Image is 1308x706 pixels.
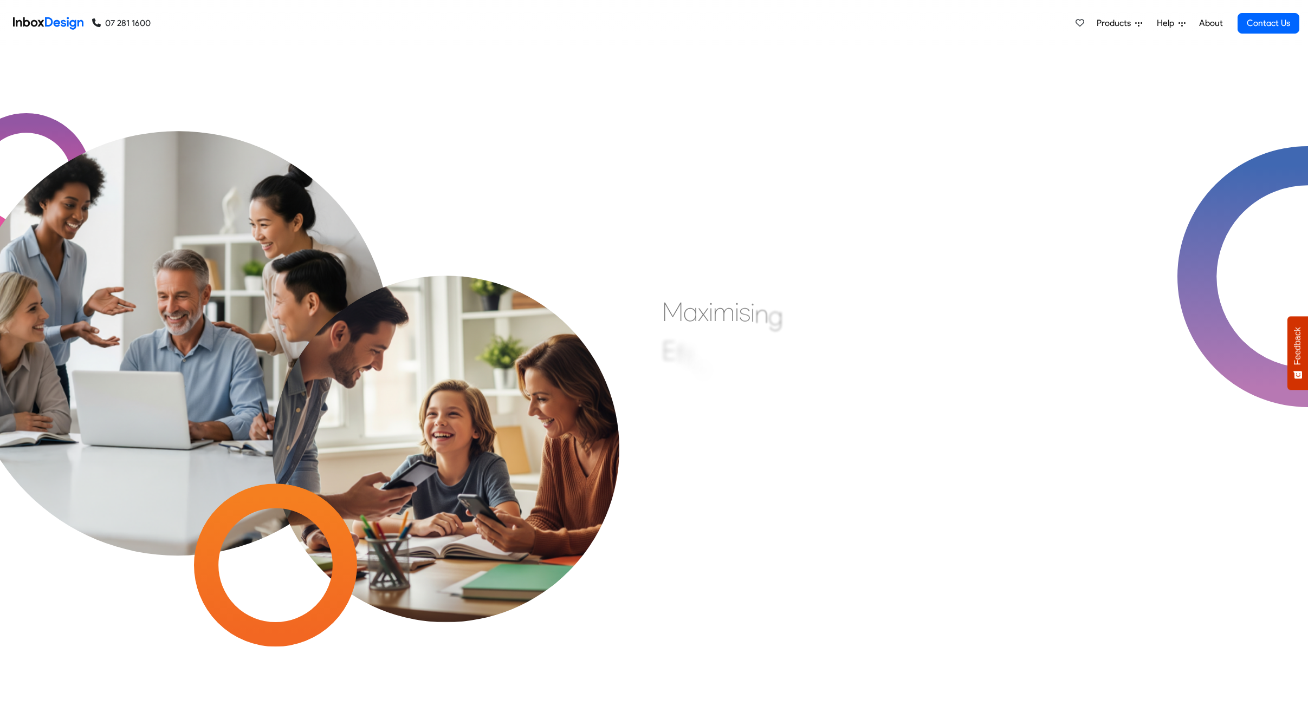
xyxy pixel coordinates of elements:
div: M [662,296,683,328]
div: i [750,296,755,329]
div: f [684,341,693,374]
div: i [693,346,697,378]
div: m [713,296,735,328]
a: Help [1152,12,1190,34]
span: Products [1097,17,1135,30]
button: Feedback - Show survey [1287,316,1308,390]
div: E [662,334,676,367]
img: parents_with_child.png [229,189,663,623]
span: Help [1157,17,1179,30]
div: c [697,351,710,383]
div: Maximising Efficient & Engagement, Connecting Schools, Families, and Students. [662,296,925,458]
span: Feedback [1293,327,1303,365]
a: 07 281 1600 [92,17,151,30]
div: n [755,297,768,330]
div: i [735,296,739,328]
div: g [768,299,783,332]
div: i [709,296,713,328]
a: Contact Us [1238,13,1299,34]
div: s [739,296,750,328]
div: x [698,296,709,328]
a: Products [1092,12,1147,34]
div: i [710,357,715,389]
a: About [1196,12,1226,34]
div: a [683,296,698,328]
div: f [676,337,684,370]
